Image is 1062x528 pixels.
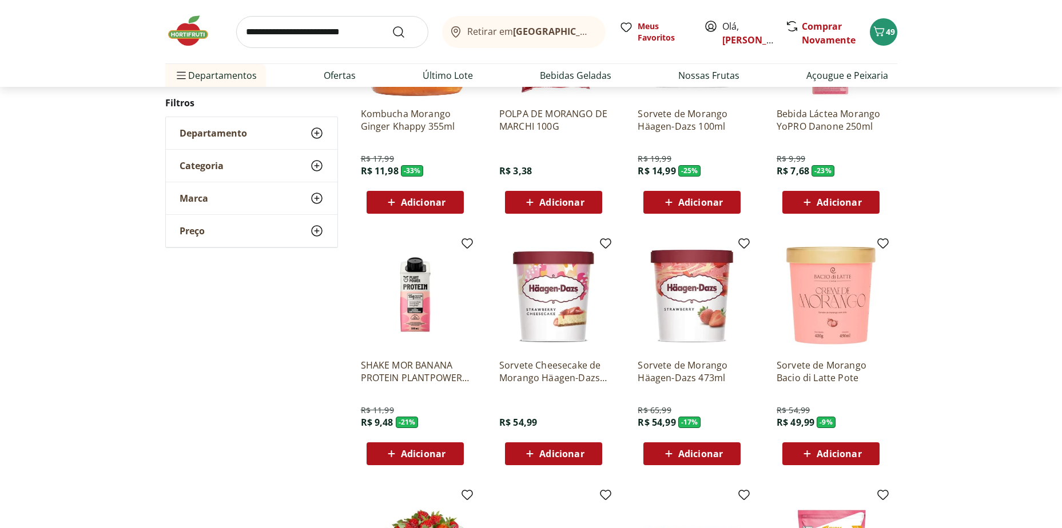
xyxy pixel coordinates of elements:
span: Meus Favoritos [638,21,690,43]
input: search [236,16,428,48]
img: SHAKE MOR BANANA PROTEIN PLANTPOWER 15G [361,241,470,350]
span: Adicionar [401,198,446,207]
span: R$ 14,99 [638,165,675,177]
span: 49 [886,26,895,37]
span: Categoria [180,160,224,171]
span: - 25 % [678,165,701,177]
img: Sorvete Cheesecake de Morango Häagen-Dazs 473ml [499,241,608,350]
b: [GEOGRAPHIC_DATA]/[GEOGRAPHIC_DATA] [513,25,706,38]
span: R$ 11,99 [361,405,394,416]
span: R$ 54,99 [777,405,810,416]
span: Adicionar [817,198,861,207]
button: Menu [174,62,188,89]
a: Sorvete Cheesecake de Morango Häagen-Dazs 473ml [499,359,608,384]
button: Adicionar [782,191,880,214]
span: Adicionar [817,449,861,458]
span: - 33 % [401,165,424,177]
span: Adicionar [678,449,723,458]
a: Sorvete de Morango Häagen-Dazs 100ml [638,107,746,133]
button: Categoria [166,150,337,182]
button: Marca [166,182,337,214]
h2: Filtros [165,91,338,114]
span: R$ 17,99 [361,153,394,165]
span: Marca [180,193,208,204]
a: Sorvete de Morango Häagen-Dazs 473ml [638,359,746,384]
button: Adicionar [643,442,741,465]
button: Submit Search [392,25,419,39]
span: R$ 19,99 [638,153,671,165]
button: Adicionar [505,442,602,465]
span: R$ 65,99 [638,405,671,416]
button: Departamento [166,117,337,149]
a: Último Lote [423,69,473,82]
a: POLPA DE MORANGO DE MARCHI 100G [499,107,608,133]
span: Olá, [722,19,773,47]
img: Hortifruti [165,14,222,48]
button: Adicionar [782,442,880,465]
span: R$ 9,99 [777,153,805,165]
span: Preço [180,225,205,237]
span: R$ 3,38 [499,165,532,177]
a: Kombucha Morango Ginger Khappy 355ml [361,107,470,133]
span: Adicionar [539,449,584,458]
span: R$ 11,98 [361,165,399,177]
button: Retirar em[GEOGRAPHIC_DATA]/[GEOGRAPHIC_DATA] [442,16,606,48]
span: Adicionar [401,449,446,458]
span: - 21 % [396,417,419,428]
img: Sorvete de Morango Häagen-Dazs 473ml [638,241,746,350]
a: Meus Favoritos [619,21,690,43]
span: R$ 9,48 [361,416,393,429]
span: R$ 54,99 [638,416,675,429]
a: Comprar Novamente [802,20,856,46]
span: - 9 % [817,417,836,428]
button: Adicionar [505,191,602,214]
a: SHAKE MOR BANANA PROTEIN PLANTPOWER 15G [361,359,470,384]
span: R$ 7,68 [777,165,809,177]
a: Sorvete de Morango Bacio di Latte Pote [777,359,885,384]
a: Ofertas [324,69,356,82]
span: - 23 % [812,165,834,177]
button: Preço [166,215,337,247]
a: Nossas Frutas [678,69,739,82]
a: Bebidas Geladas [540,69,611,82]
a: [PERSON_NAME] [722,34,797,46]
span: Adicionar [539,198,584,207]
a: Açougue e Peixaria [806,69,888,82]
span: Departamentos [174,62,257,89]
span: R$ 49,99 [777,416,814,429]
a: Bebida Láctea Morango YoPRO Danone 250ml [777,107,885,133]
button: Carrinho [870,18,897,46]
button: Adicionar [367,442,464,465]
span: R$ 54,99 [499,416,537,429]
span: - 17 % [678,417,701,428]
button: Adicionar [367,191,464,214]
span: Retirar em [467,26,594,37]
span: Adicionar [678,198,723,207]
span: Departamento [180,127,247,139]
img: Sorvete de Morango Bacio di Latte Pote [777,241,885,350]
button: Adicionar [643,191,741,214]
